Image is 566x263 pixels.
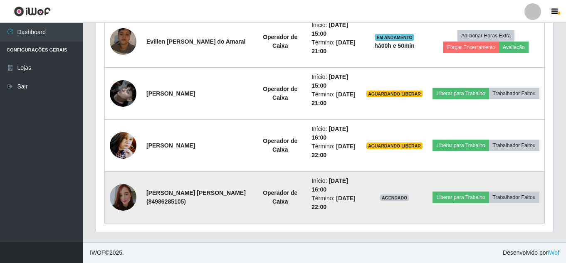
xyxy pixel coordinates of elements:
[311,90,356,108] li: Término:
[489,140,539,151] button: Trabalhador Faltou
[311,125,348,141] time: [DATE] 16:00
[110,18,136,65] img: 1751338751212.jpeg
[14,6,51,17] img: CoreUI Logo
[263,138,297,153] strong: Operador de Caixa
[263,86,297,101] strong: Operador de Caixa
[263,34,297,49] strong: Operador de Caixa
[146,38,245,45] strong: Evillen [PERSON_NAME] do Amaral
[443,42,499,53] button: Forçar Encerramento
[311,73,356,90] li: Início:
[375,34,414,41] span: EM ANDAMENTO
[433,192,489,203] button: Liberar para Trabalho
[311,21,356,38] li: Início:
[90,248,124,257] span: © 2025 .
[263,189,297,205] strong: Operador de Caixa
[548,249,559,256] a: iWof
[110,70,136,117] img: 1750963256706.jpeg
[110,174,136,221] img: 1756570639562.jpeg
[110,128,136,163] img: 1632155042572.jpeg
[433,88,489,99] button: Liberar para Trabalho
[380,194,409,201] span: AGENDADO
[499,42,529,53] button: Avaliação
[503,248,559,257] span: Desenvolvido por
[311,125,356,142] li: Início:
[311,142,356,160] li: Término:
[90,249,105,256] span: IWOF
[366,143,423,149] span: AGUARDANDO LIBERAR
[311,74,348,89] time: [DATE] 15:00
[311,177,356,194] li: Início:
[489,192,539,203] button: Trabalhador Faltou
[311,194,356,211] li: Término:
[311,177,348,193] time: [DATE] 16:00
[146,90,195,97] strong: [PERSON_NAME]
[433,140,489,151] button: Liberar para Trabalho
[146,189,246,205] strong: [PERSON_NAME] [PERSON_NAME] (84986285105)
[146,142,195,149] strong: [PERSON_NAME]
[457,30,514,42] button: Adicionar Horas Extra
[311,38,356,56] li: Término:
[366,91,423,97] span: AGUARDANDO LIBERAR
[374,42,415,49] strong: há 00 h e 50 min
[489,88,539,99] button: Trabalhador Faltou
